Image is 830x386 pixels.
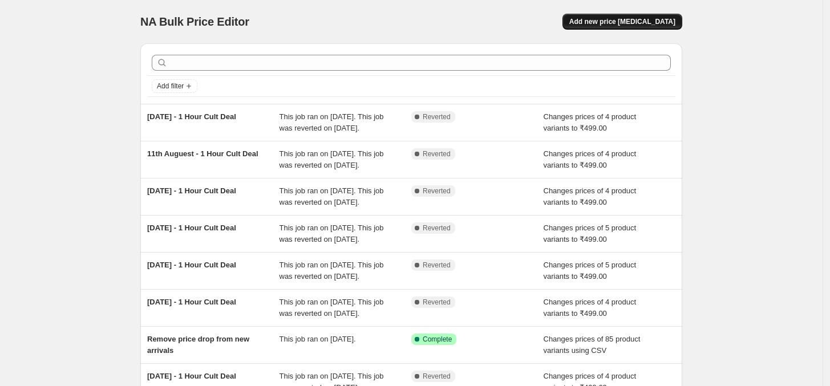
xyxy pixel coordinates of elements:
[280,224,384,243] span: This job ran on [DATE]. This job was reverted on [DATE].
[544,298,637,318] span: Changes prices of 4 product variants to ₹499.00
[544,224,637,243] span: Changes prices of 5 product variants to ₹499.00
[423,335,452,344] span: Complete
[423,149,451,159] span: Reverted
[280,186,384,206] span: This job ran on [DATE]. This job was reverted on [DATE].
[147,261,236,269] span: [DATE] - 1 Hour Cult Deal
[423,224,451,233] span: Reverted
[569,17,675,26] span: Add new price [MEDICAL_DATA]
[157,82,184,91] span: Add filter
[152,79,197,93] button: Add filter
[562,14,682,30] button: Add new price [MEDICAL_DATA]
[423,186,451,196] span: Reverted
[147,149,258,158] span: 11th Auguest - 1 Hour Cult Deal
[147,372,236,380] span: [DATE] - 1 Hour Cult Deal
[280,335,356,343] span: This job ran on [DATE].
[544,261,637,281] span: Changes prices of 5 product variants to ₹499.00
[423,372,451,381] span: Reverted
[423,112,451,121] span: Reverted
[147,335,249,355] span: Remove price drop from new arrivals
[423,298,451,307] span: Reverted
[544,186,637,206] span: Changes prices of 4 product variants to ₹499.00
[544,335,641,355] span: Changes prices of 85 product variants using CSV
[140,15,249,28] span: NA Bulk Price Editor
[280,298,384,318] span: This job ran on [DATE]. This job was reverted on [DATE].
[280,149,384,169] span: This job ran on [DATE]. This job was reverted on [DATE].
[544,112,637,132] span: Changes prices of 4 product variants to ₹499.00
[280,112,384,132] span: This job ran on [DATE]. This job was reverted on [DATE].
[423,261,451,270] span: Reverted
[147,298,236,306] span: [DATE] - 1 Hour Cult Deal
[147,112,236,121] span: [DATE] - 1 Hour Cult Deal
[147,224,236,232] span: [DATE] - 1 Hour Cult Deal
[147,186,236,195] span: [DATE] - 1 Hour Cult Deal
[544,149,637,169] span: Changes prices of 4 product variants to ₹499.00
[280,261,384,281] span: This job ran on [DATE]. This job was reverted on [DATE].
